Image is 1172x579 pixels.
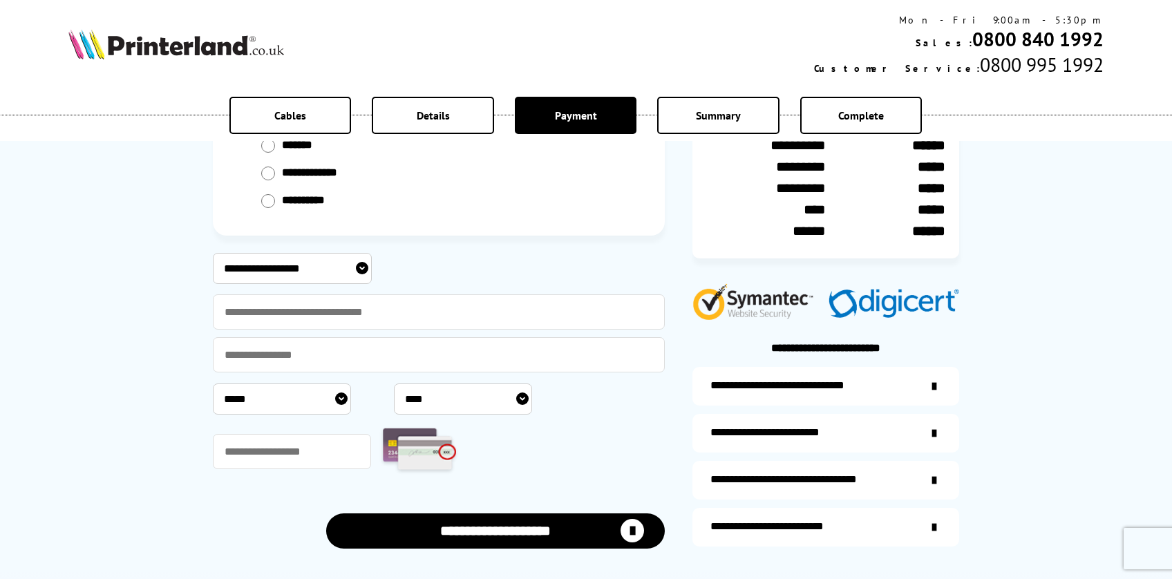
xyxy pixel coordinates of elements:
[980,52,1104,77] span: 0800 995 1992
[814,62,980,75] span: Customer Service:
[972,26,1104,52] a: 0800 840 1992
[417,108,450,122] span: Details
[68,29,284,59] img: Printerland Logo
[692,461,959,500] a: additional-cables
[692,367,959,406] a: additional-ink
[838,108,884,122] span: Complete
[916,37,972,49] span: Sales:
[814,14,1104,26] div: Mon - Fri 9:00am - 5:30pm
[555,108,597,122] span: Payment
[692,508,959,547] a: secure-website
[692,414,959,453] a: items-arrive
[696,108,741,122] span: Summary
[274,108,306,122] span: Cables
